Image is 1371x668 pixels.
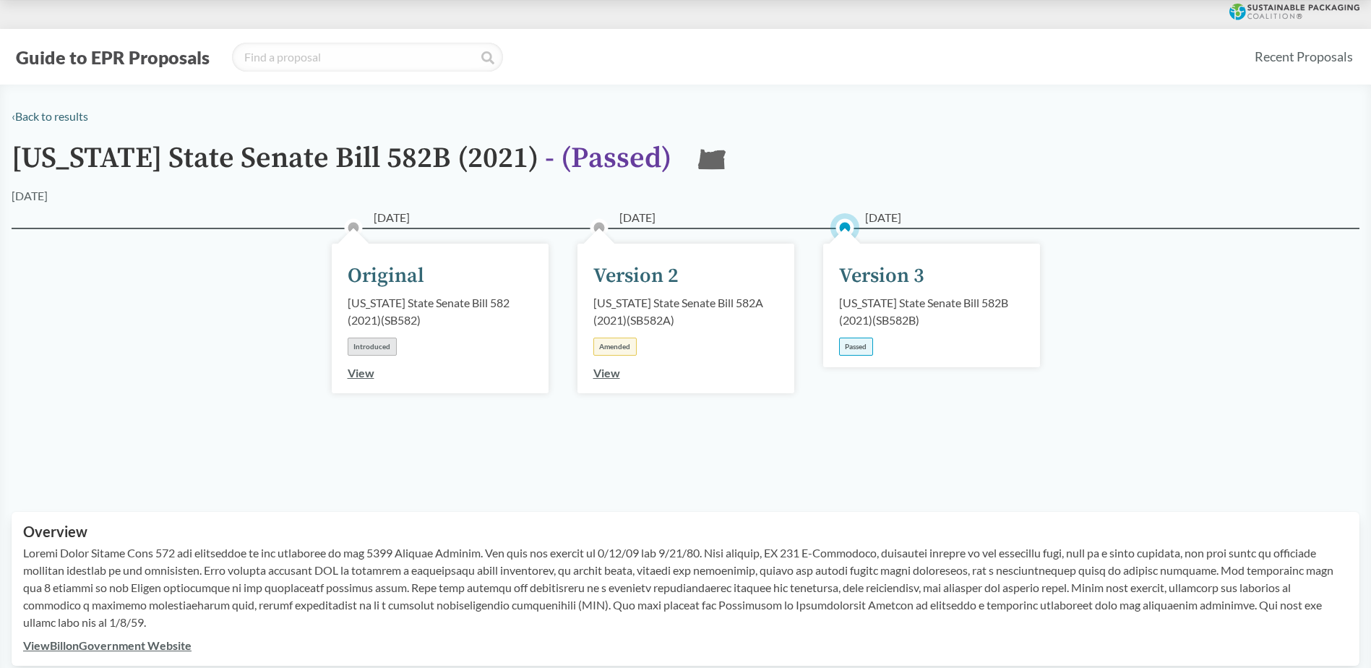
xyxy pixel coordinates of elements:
[23,544,1348,631] p: Loremi Dolor Sitame Cons 572 adi elitseddoe te inc utlaboree do mag 5399 Aliquae Adminim. Ven qui...
[12,109,88,123] a: ‹Back to results
[23,638,192,652] a: ViewBillonGovernment Website
[839,261,924,291] div: Version 3
[12,46,214,69] button: Guide to EPR Proposals
[348,366,374,380] a: View
[593,294,778,329] div: [US_STATE] State Senate Bill 582A (2021) ( SB582A )
[12,142,671,187] h1: [US_STATE] State Senate Bill 582B (2021)
[619,209,656,226] span: [DATE]
[593,261,679,291] div: Version 2
[545,140,671,176] span: - ( Passed )
[374,209,410,226] span: [DATE]
[232,43,503,72] input: Find a proposal
[348,294,533,329] div: [US_STATE] State Senate Bill 582 (2021) ( SB582 )
[348,261,424,291] div: Original
[865,209,901,226] span: [DATE]
[348,338,397,356] div: Introduced
[12,187,48,205] div: [DATE]
[1248,40,1359,73] a: Recent Proposals
[593,366,620,380] a: View
[23,523,1348,540] h2: Overview
[839,294,1024,329] div: [US_STATE] State Senate Bill 582B (2021) ( SB582B )
[839,338,873,356] div: Passed
[593,338,637,356] div: Amended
